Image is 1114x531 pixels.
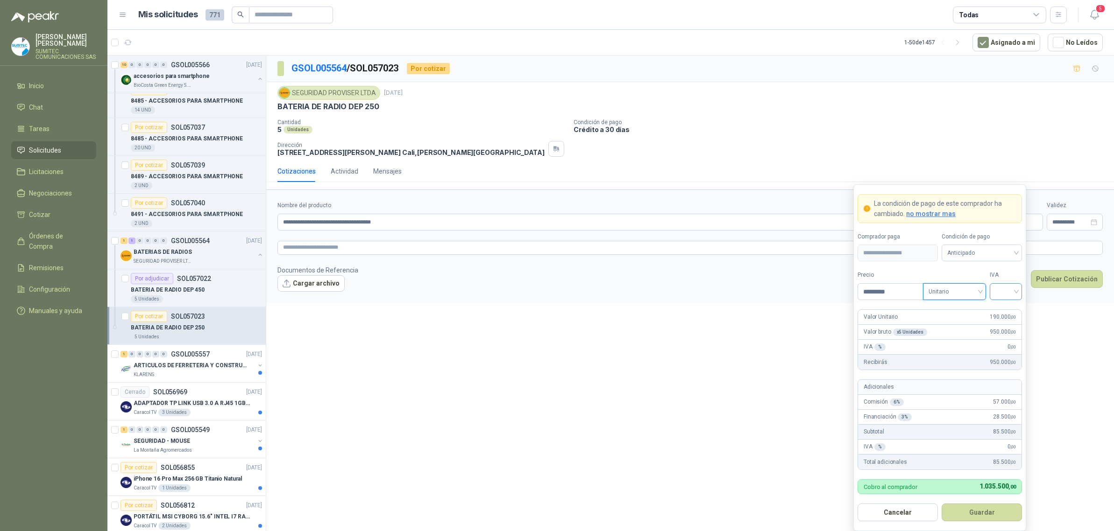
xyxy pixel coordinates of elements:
[864,328,927,336] p: Valor bruto
[1031,270,1103,288] button: Publicar Cotización
[134,361,250,370] p: ARTICULOS DE FERRETERIA Y CONSTRUCCION EN GENERAL
[134,371,154,378] p: KLARENS
[29,145,61,155] span: Solicitudes
[128,238,135,244] div: 1
[29,263,64,273] span: Remisiones
[107,80,266,118] a: Por cotizarSOL0570368485 - ACCESORIOS PARA SMARTPHONE14 UND
[134,72,210,81] p: accesorios para smartphone
[131,286,205,294] p: BATERIA DE RADIO DEP 450
[858,503,938,521] button: Cancelar
[11,77,96,95] a: Inicio
[131,197,167,209] div: Por cotizar
[136,62,143,68] div: 0
[35,34,96,47] p: [PERSON_NAME] [PERSON_NAME]
[11,227,96,255] a: Órdenes de Compra
[407,63,450,74] div: Por cotizar
[29,167,64,177] span: Licitaciones
[121,462,157,473] div: Por cotizar
[11,11,59,22] img: Logo peakr
[277,142,545,148] p: Dirección
[121,250,132,261] img: Company Logo
[277,102,379,112] p: BATERIA DE RADIO DEP 250
[277,148,545,156] p: [STREET_ADDRESS][PERSON_NAME] Cali , [PERSON_NAME][GEOGRAPHIC_DATA]
[874,198,1016,219] p: La condición de pago de este comprador ha cambiado.
[134,475,242,483] p: iPhone 16 Pro Max 256 GB Titanio Natural
[942,232,1022,241] label: Condición de pago
[11,259,96,277] a: Remisiones
[107,307,266,345] a: Por cotizarSOL057023BATERIA DE RADIO DEP 2505 Unidades
[864,313,898,321] p: Valor Unitario
[1010,344,1016,349] span: ,00
[1010,429,1016,434] span: ,00
[574,119,1110,126] p: Condición de pago
[107,194,266,231] a: Por cotizarSOL0570408491 - ACCESORIOS PARA SMARTPHONE2 UND
[1010,444,1016,449] span: ,00
[1086,7,1103,23] button: 5
[29,124,50,134] span: Tareas
[121,386,149,398] div: Cerrado
[574,126,1110,133] p: Crédito a 30 días
[11,141,96,159] a: Solicitudes
[131,295,163,303] div: 5 Unidades
[864,458,907,467] p: Total adicionales
[246,463,262,472] p: [DATE]
[864,412,912,421] p: Financiación
[131,210,243,219] p: 8491 - ACCESORIOS PARA SMARTPHONE
[171,62,210,68] p: GSOL005566
[29,231,87,252] span: Órdenes de Compra
[107,269,266,307] a: Por adjudicarSOL057022BATERIA DE RADIO DEP 4505 Unidades
[121,401,132,412] img: Company Logo
[160,351,167,357] div: 0
[131,97,243,105] p: 8485 - ACCESORIOS PARA SMARTPHONE
[277,265,358,275] p: Documentos de Referencia
[121,477,132,488] img: Company Logo
[161,464,195,471] p: SOL056855
[864,383,894,391] p: Adicionales
[373,166,402,176] div: Mensajes
[107,383,266,420] a: CerradoSOL056969[DATE] Company LogoADAPTADOR TP LINK USB 3.0 A RJ45 1GB WINDOWSCaracol TV3 Unidades
[171,238,210,244] p: GSOL005564
[134,258,192,265] p: SEGURIDAD PROVISER LTDA
[131,273,173,284] div: Por adjudicar
[947,246,1016,260] span: Anticipado
[11,120,96,138] a: Tareas
[171,351,210,357] p: GSOL005557
[136,238,143,244] div: 0
[153,389,187,395] p: SOL056969
[277,275,345,292] button: Cargar archivo
[158,522,191,530] div: 2 Unidades
[237,11,244,18] span: search
[1008,342,1016,351] span: 0
[904,35,965,50] div: 1 - 50 de 1457
[1008,442,1016,451] span: 0
[134,512,250,521] p: PORTÁTIL MSI CYBORG 15.6" INTEL I7 RAM 32GB - 1 TB / Nvidia GeForce RTX 4050
[121,439,132,450] img: Company Logo
[11,206,96,224] a: Cotizar
[161,502,195,509] p: SOL056812
[277,86,380,100] div: SEGURIDAD PROVISER LTDA
[1047,201,1103,210] label: Validez
[993,427,1016,436] span: 85.500
[864,442,885,451] p: IVA
[131,134,243,143] p: 8485 - ACCESORIOS PARA SMARTPHONE
[864,398,904,406] p: Comisión
[121,238,128,244] div: 1
[277,119,566,126] p: Cantidad
[136,351,143,357] div: 0
[131,311,167,322] div: Por cotizar
[121,235,264,265] a: 1 1 0 0 0 0 GSOL005564[DATE] Company LogoBATERIAS DE RADIOSSEGURIDAD PROVISER LTDA
[152,238,159,244] div: 0
[284,126,312,133] div: Unidades
[152,351,159,357] div: 0
[12,38,29,56] img: Company Logo
[893,328,928,336] div: x 5 Unidades
[29,284,70,294] span: Configuración
[942,503,1022,521] button: Guardar
[906,210,956,217] span: no mostrar mas
[136,426,143,433] div: 0
[171,313,205,320] p: SOL057023
[134,82,192,89] p: BioCosta Green Energy S.A.S
[979,482,1016,490] span: 1.035.500
[277,126,282,133] p: 5
[29,210,50,220] span: Cotizar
